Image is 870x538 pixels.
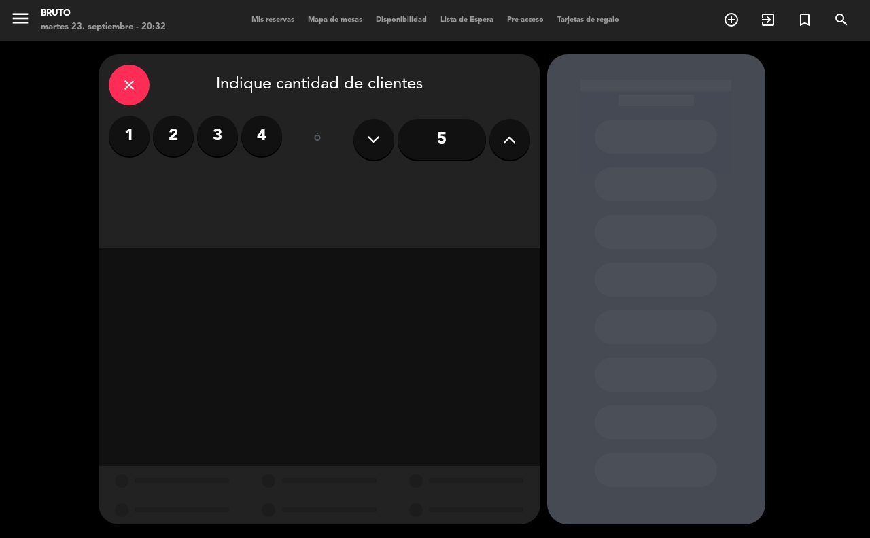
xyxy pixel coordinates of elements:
[500,16,551,24] span: Pre-acceso
[296,116,340,163] div: ó
[301,16,369,24] span: Mapa de mesas
[109,65,530,105] div: Indique cantidad de clientes
[197,116,238,156] label: 3
[369,16,434,24] span: Disponibilidad
[723,12,739,28] i: add_circle_outline
[41,7,166,20] div: Bruto
[10,8,31,29] i: menu
[833,12,850,28] i: search
[434,16,500,24] span: Lista de Espera
[153,116,194,156] label: 2
[797,12,813,28] i: turned_in_not
[241,116,282,156] label: 4
[121,77,137,93] i: close
[41,20,166,34] div: martes 23. septiembre - 20:32
[109,116,150,156] label: 1
[551,16,626,24] span: Tarjetas de regalo
[760,12,776,28] i: exit_to_app
[245,16,301,24] span: Mis reservas
[10,8,31,33] button: menu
